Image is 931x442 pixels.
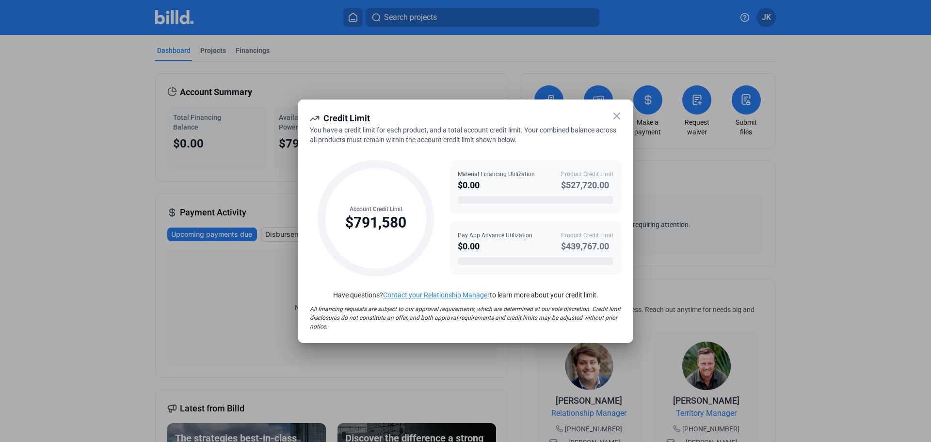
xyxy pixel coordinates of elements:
[561,170,613,179] div: Product Credit Limit
[561,231,613,240] div: Product Credit Limit
[458,240,532,253] div: $0.00
[458,179,535,192] div: $0.00
[561,240,613,253] div: $439,767.00
[561,179,613,192] div: $527,720.00
[310,306,621,330] span: All financing requests are subject to our approval requirements, which are determined at our sole...
[345,205,406,213] div: Account Credit Limit
[458,170,535,179] div: Material Financing Utilization
[345,213,406,232] div: $791,580
[333,291,598,299] span: Have questions? to learn more about your credit limit.
[310,126,616,144] span: You have a credit limit for each product, and a total account credit limit. Your combined balance...
[458,231,532,240] div: Pay App Advance Utilization
[383,291,490,299] a: Contact your Relationship Manager
[323,113,370,123] span: Credit Limit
